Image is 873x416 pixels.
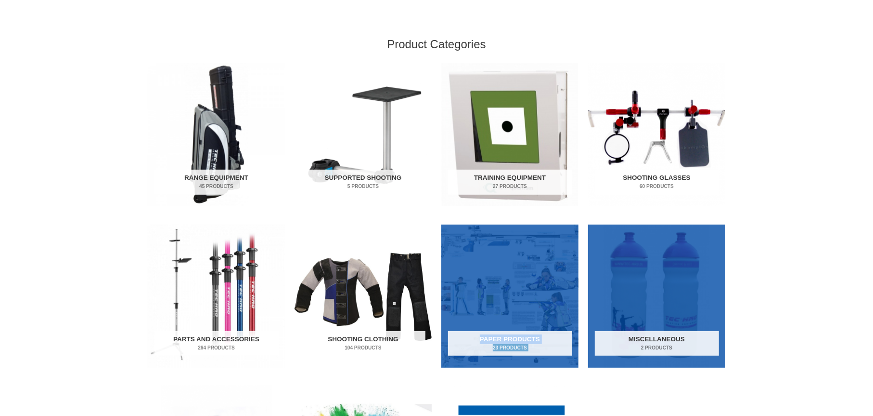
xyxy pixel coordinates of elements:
[154,183,279,190] mark: 45 Products
[595,344,719,351] mark: 2 Products
[295,225,432,368] a: Visit product category Shooting Clothing
[441,63,578,206] a: Visit product category Training Equipment
[441,63,578,206] img: Training Equipment
[588,225,725,368] img: Miscellaneous
[301,183,425,190] mark: 5 Products
[448,170,572,195] h2: Training Equipment
[295,63,432,206] img: Supported Shooting
[148,63,285,206] a: Visit product category Range Equipment
[301,344,425,351] mark: 104 Products
[148,63,285,206] img: Range Equipment
[148,225,285,368] a: Visit product category Parts and Accessories
[448,331,572,356] h2: Paper Products
[154,344,279,351] mark: 264 Products
[588,63,725,206] a: Visit product category Shooting Glasses
[595,331,719,356] h2: Miscellaneous
[295,225,432,368] img: Shooting Clothing
[588,63,725,206] img: Shooting Glasses
[301,170,425,195] h2: Supported Shooting
[448,183,572,190] mark: 27 Products
[295,63,432,206] a: Visit product category Supported Shooting
[595,170,719,195] h2: Shooting Glasses
[441,225,578,368] a: Visit product category Paper Products
[301,331,425,356] h2: Shooting Clothing
[154,170,279,195] h2: Range Equipment
[441,225,578,368] img: Paper Products
[448,344,572,351] mark: 23 Products
[154,331,279,356] h2: Parts and Accessories
[595,183,719,190] mark: 60 Products
[588,225,725,368] a: Visit product category Miscellaneous
[148,37,725,52] h2: Product Categories
[148,225,285,368] img: Parts and Accessories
